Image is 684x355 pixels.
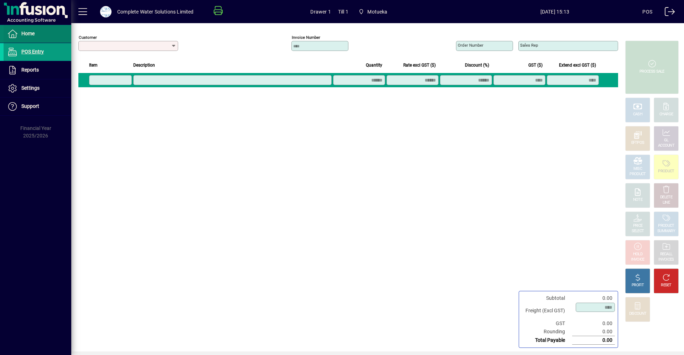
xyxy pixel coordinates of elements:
a: Logout [659,1,675,25]
span: Description [133,61,155,69]
div: RESET [661,283,672,288]
span: Quantity [366,61,382,69]
td: Freight (Excl GST) [522,302,572,319]
td: Subtotal [522,294,572,302]
div: SUMMARY [657,229,675,234]
div: PRICE [633,223,643,229]
button: Profile [94,5,117,18]
div: HOLD [633,252,642,257]
div: INVOICES [658,257,674,262]
span: Motueka [356,5,390,18]
span: Drawer 1 [310,6,331,17]
div: PRODUCT [629,172,646,177]
mat-label: Order number [458,43,483,48]
div: DISCOUNT [629,311,646,317]
div: EFTPOS [631,140,644,146]
div: LINE [663,200,670,205]
mat-label: Sales rep [520,43,538,48]
div: CASH [633,112,642,117]
span: Settings [21,85,40,91]
div: DELETE [660,195,672,200]
span: Motueka [367,6,387,17]
span: Item [89,61,98,69]
div: PROFIT [632,283,644,288]
span: Rate excl GST ($) [403,61,436,69]
div: MISC [633,166,642,172]
div: PROCESS SALE [639,69,664,74]
div: RECALL [660,252,673,257]
span: Discount (%) [465,61,489,69]
span: [DATE] 15:13 [467,6,642,17]
div: ACCOUNT [658,143,674,148]
span: Till 1 [338,6,348,17]
span: Support [21,103,39,109]
div: SELECT [632,229,644,234]
div: PRODUCT [658,223,674,229]
div: CHARGE [659,112,673,117]
div: POS [642,6,652,17]
td: 0.00 [572,294,615,302]
a: Support [4,98,71,115]
mat-label: Invoice number [292,35,320,40]
span: Reports [21,67,39,73]
div: PRODUCT [658,169,674,174]
td: 0.00 [572,319,615,328]
td: Total Payable [522,336,572,345]
a: Settings [4,79,71,97]
a: Reports [4,61,71,79]
td: 0.00 [572,328,615,336]
td: 0.00 [572,336,615,345]
div: NOTE [633,197,642,203]
div: Complete Water Solutions Limited [117,6,194,17]
div: INVOICE [631,257,644,262]
div: GL [664,138,669,143]
span: Extend excl GST ($) [559,61,596,69]
mat-label: Customer [79,35,97,40]
td: Rounding [522,328,572,336]
span: GST ($) [528,61,543,69]
span: Home [21,31,35,36]
td: GST [522,319,572,328]
a: Home [4,25,71,43]
span: POS Entry [21,49,44,54]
